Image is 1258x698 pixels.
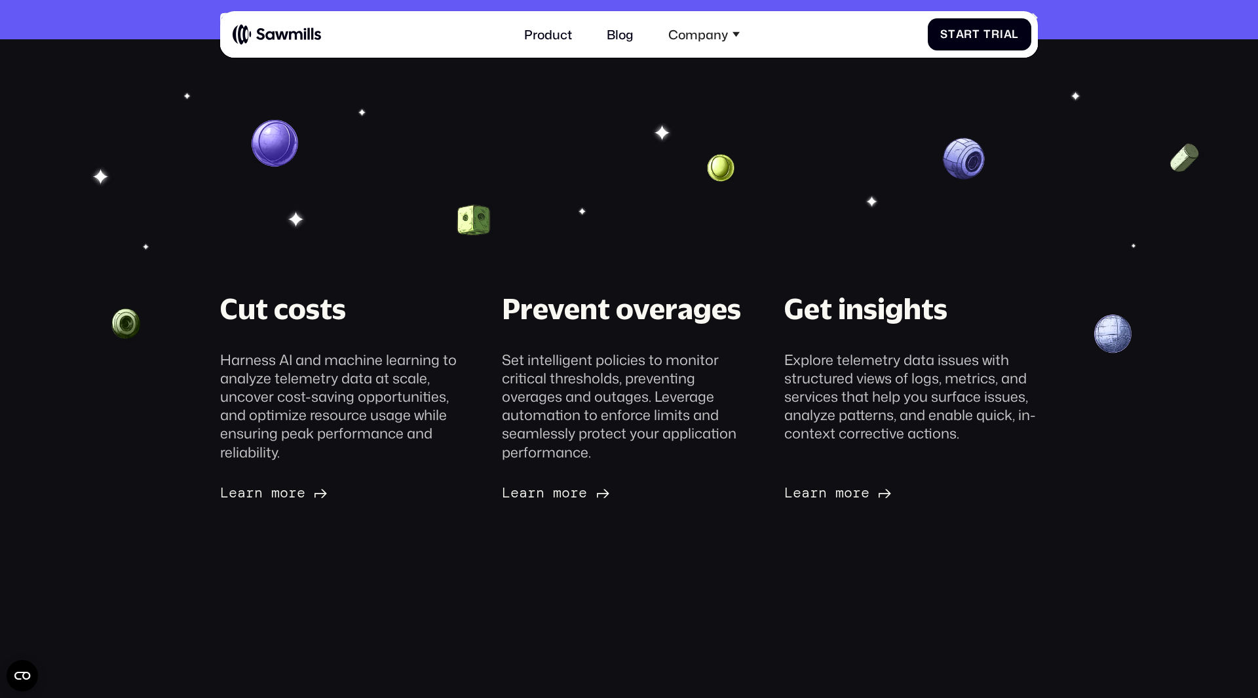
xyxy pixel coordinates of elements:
[983,28,991,41] span: T
[515,17,582,51] a: Product
[1012,28,1019,41] span: l
[502,485,510,502] span: L
[510,485,519,502] span: e
[254,485,263,502] span: n
[784,351,1038,442] div: Explore telemetry data issues with structured views of logs, metrics, and services that help you ...
[844,485,852,502] span: o
[948,28,956,41] span: t
[502,351,755,461] div: Set intelligent policies to monitor critical thresholds, preventing overages and outages. Leverag...
[502,485,609,502] a: Learnmore
[271,485,280,502] span: m
[598,17,643,51] a: Blog
[579,485,587,502] span: e
[288,485,297,502] span: r
[562,485,570,502] span: o
[1000,28,1004,41] span: i
[220,351,474,461] div: Harness AI and machine learning to analyze telemetry data at scale, uncover cost-saving opportuni...
[229,485,237,502] span: e
[297,485,305,502] span: e
[220,290,346,328] div: Cut costs
[793,485,801,502] span: e
[964,28,972,41] span: r
[861,485,869,502] span: e
[527,485,536,502] span: r
[502,290,741,328] div: Prevent overages
[784,485,892,502] a: Learnmore
[1004,28,1012,41] span: a
[928,18,1032,50] a: StartTrial
[220,485,328,502] a: Learnmore
[570,485,579,502] span: r
[818,485,827,502] span: n
[835,485,844,502] span: m
[280,485,288,502] span: o
[940,28,948,41] span: S
[237,485,246,502] span: a
[519,485,527,502] span: a
[246,485,254,502] span: r
[536,485,544,502] span: n
[784,290,947,328] div: Get insights
[7,660,38,691] button: Open CMP widget
[956,28,964,41] span: a
[784,485,793,502] span: L
[852,485,861,502] span: r
[220,485,229,502] span: L
[553,485,562,502] span: m
[972,28,980,41] span: t
[801,485,810,502] span: a
[658,17,749,51] div: Company
[991,28,1000,41] span: r
[668,27,728,42] div: Company
[810,485,818,502] span: r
